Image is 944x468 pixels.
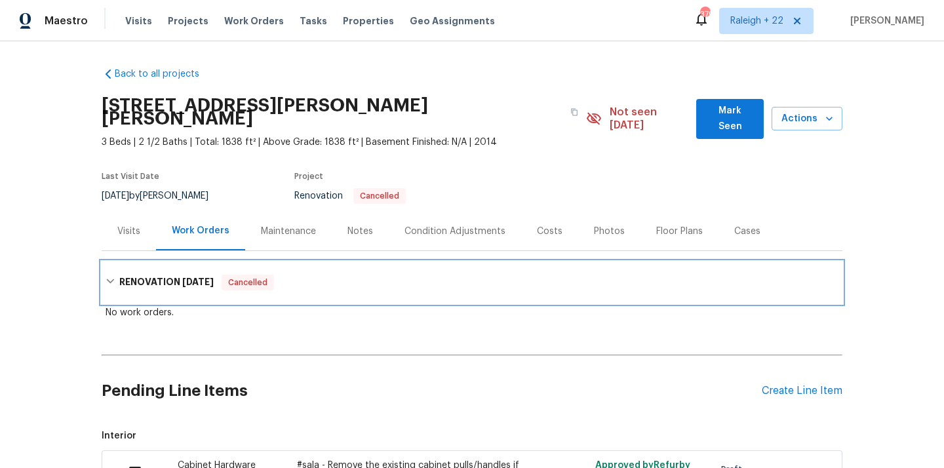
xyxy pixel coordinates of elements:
[117,225,140,238] div: Visits
[125,14,152,28] span: Visits
[294,191,406,201] span: Renovation
[102,68,227,81] a: Back to all projects
[172,224,229,237] div: Work Orders
[347,225,373,238] div: Notes
[182,277,214,286] span: [DATE]
[294,172,323,180] span: Project
[610,106,689,132] span: Not seen [DATE]
[102,136,586,149] span: 3 Beds | 2 1/2 Baths | Total: 1838 ft² | Above Grade: 1838 ft² | Basement Finished: N/A | 2014
[102,361,762,421] h2: Pending Line Items
[224,14,284,28] span: Work Orders
[410,14,495,28] span: Geo Assignments
[45,14,88,28] span: Maestro
[656,225,703,238] div: Floor Plans
[845,14,924,28] span: [PERSON_NAME]
[300,16,327,26] span: Tasks
[119,275,214,290] h6: RENOVATION
[355,192,404,200] span: Cancelled
[102,262,842,303] div: RENOVATION [DATE]Cancelled
[734,225,760,238] div: Cases
[730,14,783,28] span: Raleigh + 22
[762,385,842,397] div: Create Line Item
[106,306,838,319] div: No work orders.
[261,225,316,238] div: Maintenance
[102,99,562,125] h2: [STREET_ADDRESS][PERSON_NAME][PERSON_NAME]
[594,225,625,238] div: Photos
[772,107,842,131] button: Actions
[404,225,505,238] div: Condition Adjustments
[102,172,159,180] span: Last Visit Date
[696,99,764,139] button: Mark Seen
[102,191,129,201] span: [DATE]
[562,100,586,124] button: Copy Address
[343,14,394,28] span: Properties
[700,8,709,21] div: 379
[102,429,842,442] span: Interior
[782,111,832,127] span: Actions
[537,225,562,238] div: Costs
[223,276,273,289] span: Cancelled
[102,188,224,204] div: by [PERSON_NAME]
[168,14,208,28] span: Projects
[707,103,753,135] span: Mark Seen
